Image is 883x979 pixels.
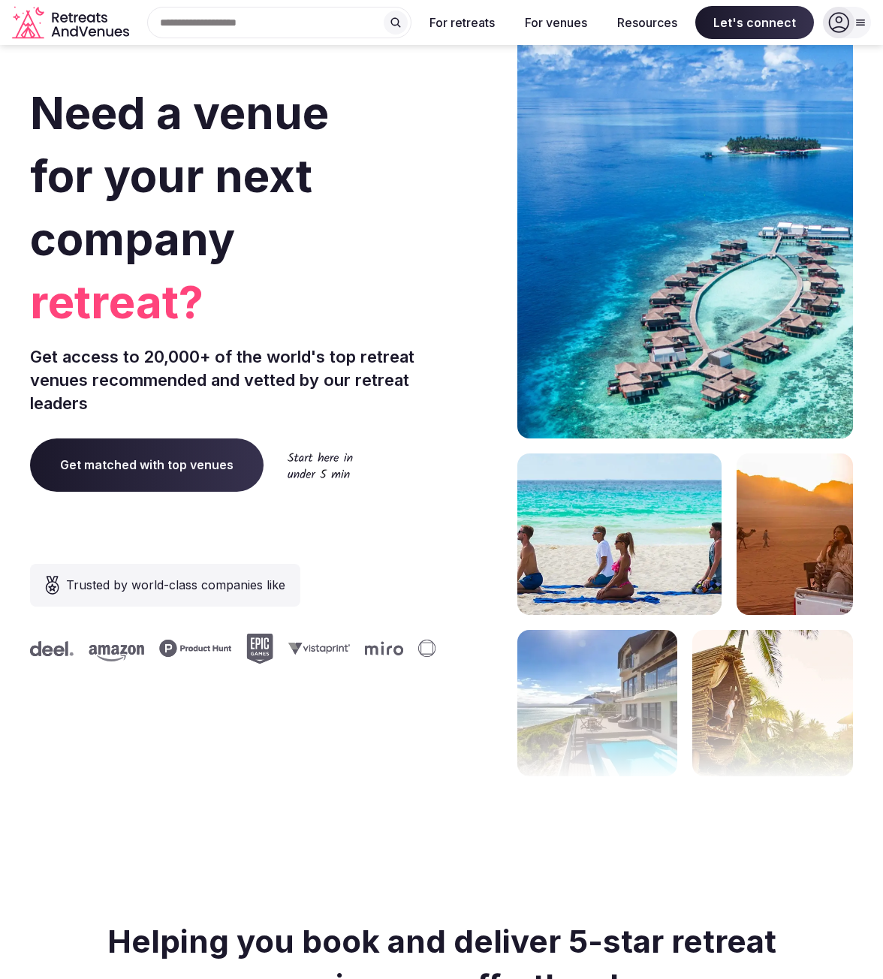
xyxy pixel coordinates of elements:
[12,6,132,40] a: Visit the homepage
[737,453,853,615] img: woman sitting in back of truck with camels
[30,438,264,491] a: Get matched with top venues
[692,630,853,776] img: bamboo bungalow overlooking forest
[605,6,689,39] button: Resources
[66,576,285,594] span: Trusted by world-class companies like
[30,345,435,414] p: Get access to 20,000+ of the world's top retreat venues recommended and vetted by our retreat lea...
[288,452,353,478] img: Start here in under 5 min
[517,630,678,776] img: mansion overlooking ocean
[517,453,722,615] img: yoga on tropical beach
[396,640,479,658] svg: Invisible company logo
[695,6,814,39] span: Let's connect
[30,86,329,266] span: Need a venue for your next company
[8,641,52,656] svg: Deel company logo
[12,6,132,40] svg: Retreats and Venues company logo
[267,642,328,655] svg: Vistaprint company logo
[513,6,599,39] button: For venues
[30,270,435,333] span: retreat?
[225,634,252,664] svg: Epic Games company logo
[343,641,381,655] svg: Miro company logo
[417,6,507,39] button: For retreats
